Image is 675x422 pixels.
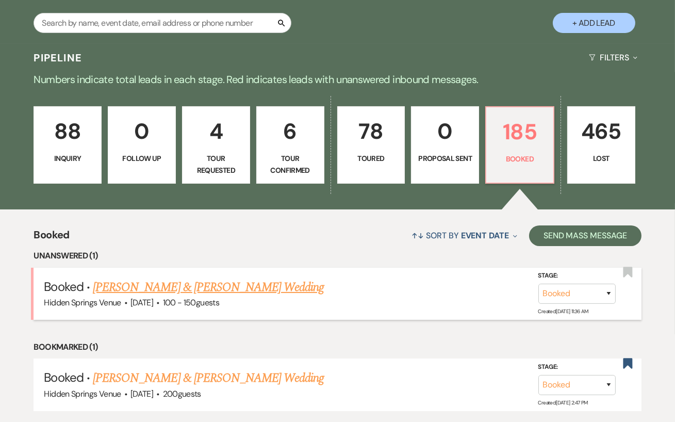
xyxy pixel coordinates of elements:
[263,153,318,176] p: Tour Confirmed
[93,369,324,387] a: [PERSON_NAME] & [PERSON_NAME] Wedding
[492,153,547,165] p: Booked
[538,399,588,405] span: Created: [DATE] 2:47 PM
[93,278,324,297] a: [PERSON_NAME] & [PERSON_NAME] Wedding
[130,297,153,308] span: [DATE]
[538,270,616,282] label: Stage:
[574,114,629,149] p: 465
[485,106,554,184] a: 185Booked
[189,114,243,149] p: 4
[182,106,250,184] a: 4Tour Requested
[44,388,121,399] span: Hidden Springs Venue
[44,369,83,385] span: Booked
[189,153,243,176] p: Tour Requested
[44,297,121,308] span: Hidden Springs Venue
[538,308,588,315] span: Created: [DATE] 11:36 AM
[40,114,95,149] p: 88
[44,279,83,295] span: Booked
[34,227,69,249] span: Booked
[461,230,509,241] span: Event Date
[553,13,635,33] button: + Add Lead
[538,362,616,373] label: Stage:
[418,114,472,149] p: 0
[34,51,82,65] h3: Pipeline
[529,225,641,246] button: Send Mass Message
[163,388,201,399] span: 200 guests
[411,106,479,184] a: 0Proposal Sent
[412,230,424,241] span: ↑↓
[492,115,547,149] p: 185
[163,297,219,308] span: 100 - 150 guests
[337,106,405,184] a: 78Toured
[585,44,641,71] button: Filters
[567,106,635,184] a: 465Lost
[130,388,153,399] span: [DATE]
[114,114,169,149] p: 0
[34,249,641,263] li: Unanswered (1)
[40,153,95,164] p: Inquiry
[263,114,318,149] p: 6
[344,153,399,164] p: Toured
[256,106,324,184] a: 6Tour Confirmed
[408,222,521,249] button: Sort By Event Date
[34,13,291,33] input: Search by name, event date, email address or phone number
[34,106,102,184] a: 88Inquiry
[34,340,641,354] li: Bookmarked (1)
[344,114,399,149] p: 78
[574,153,629,164] p: Lost
[418,153,472,164] p: Proposal Sent
[114,153,169,164] p: Follow Up
[108,106,176,184] a: 0Follow Up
